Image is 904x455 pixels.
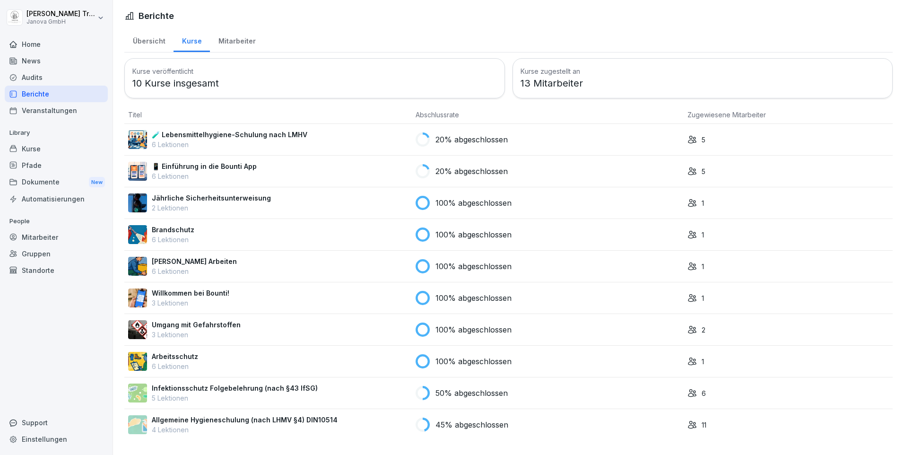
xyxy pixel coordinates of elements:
p: Janova GmbH [26,18,96,25]
p: 100% abgeschlossen [435,197,512,209]
a: Automatisierungen [5,191,108,207]
img: lexopoti9mm3ayfs08g9aag0.png [128,193,147,212]
img: tgff07aey9ahi6f4hltuk21p.png [128,384,147,402]
p: 5 [702,166,705,176]
p: 1 [702,357,704,367]
a: Audits [5,69,108,86]
p: 13 Mitarbeiter [521,76,885,90]
p: 100% abgeschlossen [435,324,512,335]
p: 2 Lektionen [152,203,271,213]
a: Home [5,36,108,52]
p: 100% abgeschlossen [435,229,512,240]
p: 6 [702,388,706,398]
p: 50% abgeschlossen [435,387,508,399]
p: 6 Lektionen [152,235,194,245]
img: ns5fm27uu5em6705ixom0yjt.png [128,257,147,276]
a: Kurse [174,28,210,52]
img: b0iy7e1gfawqjs4nezxuanzk.png [128,225,147,244]
a: Mitarbeiter [5,229,108,245]
p: 1 [702,293,704,303]
p: 2 [702,325,705,335]
a: Mitarbeiter [210,28,264,52]
img: h7jpezukfv8pwd1f3ia36uzh.png [128,130,147,149]
p: 📱 Einführung in die Bounti App [152,161,257,171]
p: 11 [702,420,706,430]
p: 45% abgeschlossen [435,419,508,430]
p: 1 [702,198,704,208]
img: bgsrfyvhdm6180ponve2jajk.png [128,352,147,371]
p: 4 Lektionen [152,425,338,435]
p: Arbeitsschutz [152,351,198,361]
img: ro33qf0i8ndaw7nkfv0stvse.png [128,320,147,339]
p: 6 Lektionen [152,171,257,181]
img: mi2x1uq9fytfd6tyw03v56b3.png [128,162,147,181]
p: [PERSON_NAME] Trautmann [26,10,96,18]
div: Support [5,414,108,431]
a: Veranstaltungen [5,102,108,119]
p: Jährliche Sicherheitsunterweisung [152,193,271,203]
a: Übersicht [124,28,174,52]
p: 1 [702,230,704,240]
p: 5 Lektionen [152,393,318,403]
p: 1 [702,262,704,271]
img: xh3bnih80d1pxcetv9zsuevg.png [128,289,147,307]
a: Pfade [5,157,108,174]
p: People [5,214,108,229]
p: 3 Lektionen [152,330,241,340]
p: Library [5,125,108,140]
h3: Kurse veröffentlicht [132,66,497,76]
p: 🧪 Lebensmittelhygiene-Schulung nach LMHV [152,130,307,140]
p: 6 Lektionen [152,266,237,276]
span: Titel [128,111,142,119]
p: 100% abgeschlossen [435,356,512,367]
p: 20% abgeschlossen [435,134,508,145]
a: Gruppen [5,245,108,262]
h1: Berichte [139,9,174,22]
a: Einstellungen [5,431,108,447]
p: Infektionsschutz Folgebelehrung (nach §43 IfSG) [152,383,318,393]
span: Zugewiesene Mitarbeiter [687,111,766,119]
a: Berichte [5,86,108,102]
p: 6 Lektionen [152,140,307,149]
p: 3 Lektionen [152,298,229,308]
th: Abschlussrate [412,106,684,124]
p: Umgang mit Gefahrstoffen [152,320,241,330]
p: Brandschutz [152,225,194,235]
p: Willkommen bei Bounti! [152,288,229,298]
p: 20% abgeschlossen [435,166,508,177]
a: News [5,52,108,69]
p: [PERSON_NAME] Arbeiten [152,256,237,266]
div: New [89,177,105,188]
p: 5 [702,135,705,145]
p: 10 Kurse insgesamt [132,76,497,90]
h3: Kurse zugestellt an [521,66,885,76]
p: 100% abgeschlossen [435,292,512,304]
a: Kurse [5,140,108,157]
p: Allgemeine Hygieneschulung (nach LHMV §4) DIN10514 [152,415,338,425]
a: DokumenteNew [5,174,108,191]
img: gxsnf7ygjsfsmxd96jxi4ufn.png [128,415,147,434]
p: 100% abgeschlossen [435,261,512,272]
p: 6 Lektionen [152,361,198,371]
a: Standorte [5,262,108,279]
div: Dokumente [5,174,108,191]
